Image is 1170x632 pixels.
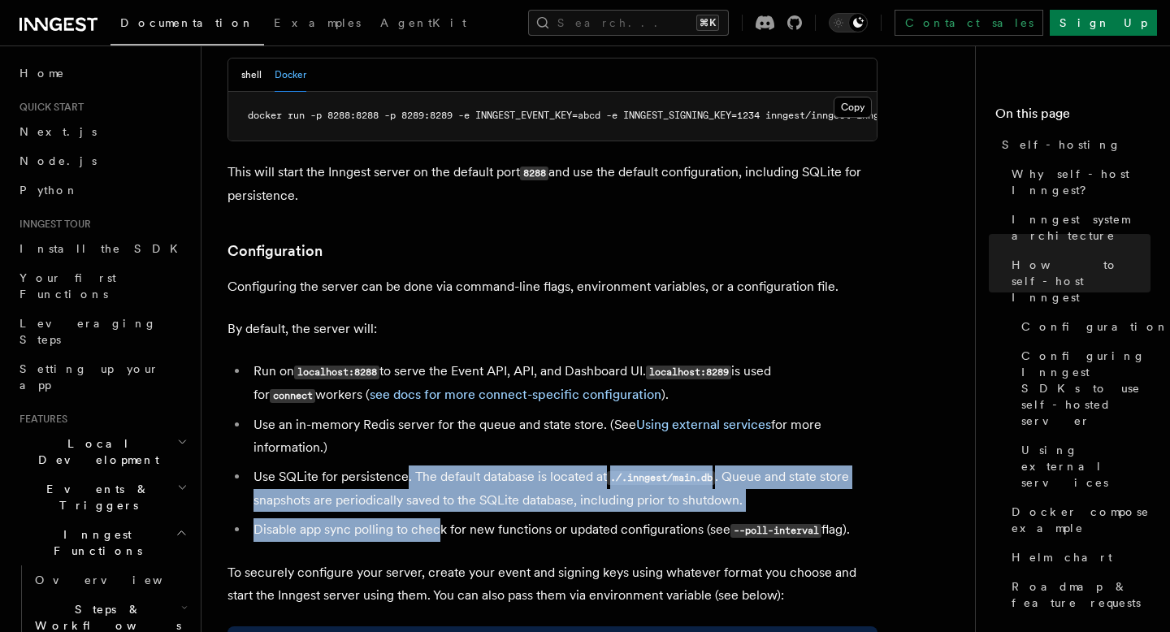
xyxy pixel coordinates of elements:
span: Features [13,413,67,426]
a: Self-hosting [995,130,1150,159]
a: Documentation [110,5,264,45]
span: Node.js [19,154,97,167]
span: Inngest system architecture [1012,211,1150,244]
span: Inngest tour [13,218,91,231]
span: Documentation [120,16,254,29]
span: Overview [35,574,202,587]
li: Use an in-memory Redis server for the queue and state store. (See for more information.) [249,413,877,459]
a: Overview [28,565,191,595]
span: Home [19,65,65,81]
span: How to self-host Inngest [1012,257,1150,305]
kbd: ⌘K [696,15,719,31]
code: localhost:8288 [294,366,379,379]
a: Install the SDK [13,234,191,263]
span: Leveraging Steps [19,317,157,346]
li: Use SQLite for persistence. The default database is located at . Queue and state store snapshots ... [249,465,877,512]
span: Roadmap & feature requests [1012,578,1150,611]
p: This will start the Inngest server on the default port and use the default configuration, includi... [227,161,877,207]
a: Using external services [636,417,771,432]
a: Python [13,175,191,205]
a: Examples [264,5,370,44]
a: Sign Up [1050,10,1157,36]
a: Configuration [1015,312,1150,341]
span: docker run -p 8288:8288 -p 8289:8289 -e INNGEST_EVENT_KEY=abcd -e INNGEST_SIGNING_KEY=1234 innges... [248,110,930,121]
button: Inngest Functions [13,520,191,565]
button: Copy [834,97,872,118]
a: Docker compose example [1005,497,1150,543]
a: Why self-host Inngest? [1005,159,1150,205]
span: Examples [274,16,361,29]
code: localhost:8289 [646,366,731,379]
span: Self-hosting [1002,136,1121,153]
button: Events & Triggers [13,474,191,520]
span: Python [19,184,79,197]
span: Why self-host Inngest? [1012,166,1150,198]
a: AgentKit [370,5,476,44]
code: --poll-interval [730,524,821,538]
a: Contact sales [895,10,1043,36]
p: By default, the server will: [227,318,877,340]
a: Node.js [13,146,191,175]
span: Configuring Inngest SDKs to use self-hosted server [1021,348,1150,429]
a: Setting up your app [13,354,191,400]
button: shell [241,58,262,92]
h4: On this page [995,104,1150,130]
button: Search...⌘K [528,10,729,36]
a: Configuration [227,240,323,262]
a: Using external services [1015,435,1150,497]
span: Helm chart [1012,549,1112,565]
a: How to self-host Inngest [1005,250,1150,312]
a: Home [13,58,191,88]
p: To securely configure your server, create your event and signing keys using whatever format you c... [227,561,877,607]
li: Run on to serve the Event API, API, and Dashboard UI. is used for workers ( ). [249,360,877,407]
a: Next.js [13,117,191,146]
li: Disable app sync polling to check for new functions or updated configurations (see flag). [249,518,877,542]
button: Toggle dark mode [829,13,868,32]
code: connect [270,389,315,403]
a: Your first Functions [13,263,191,309]
span: Your first Functions [19,271,116,301]
span: Events & Triggers [13,481,177,513]
code: ./.inngest/main.db [607,471,715,485]
button: Docker [275,58,306,92]
span: Using external services [1021,442,1150,491]
span: Inngest Functions [13,526,175,559]
span: Install the SDK [19,242,188,255]
span: AgentKit [380,16,466,29]
a: see docs for more connect-specific configuration [370,387,661,402]
span: Configuration [1021,318,1169,335]
a: Inngest system architecture [1005,205,1150,250]
a: Helm chart [1005,543,1150,572]
a: Configuring Inngest SDKs to use self-hosted server [1015,341,1150,435]
span: Local Development [13,435,177,468]
code: 8288 [520,167,548,180]
button: Local Development [13,429,191,474]
span: Docker compose example [1012,504,1150,536]
a: Leveraging Steps [13,309,191,354]
span: Quick start [13,101,84,114]
p: Configuring the server can be done via command-line flags, environment variables, or a configurat... [227,275,877,298]
span: Setting up your app [19,362,159,392]
span: Next.js [19,125,97,138]
a: Roadmap & feature requests [1005,572,1150,617]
